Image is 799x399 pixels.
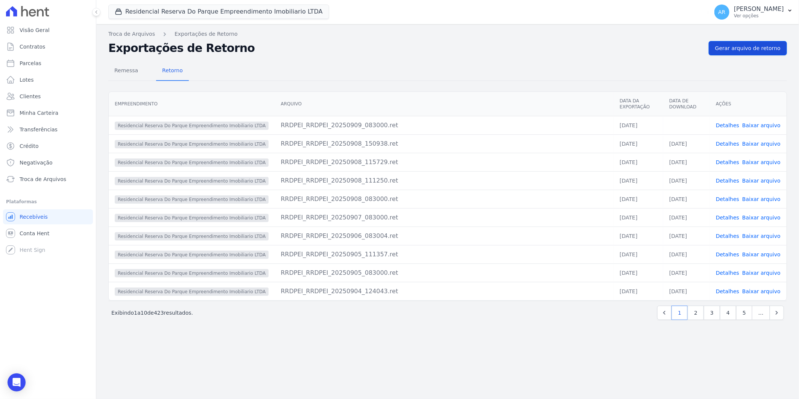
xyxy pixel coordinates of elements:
[115,251,269,259] span: Residencial Reserva Do Parque Empreendimento Imobiliario LTDA
[3,23,93,38] a: Visão Geral
[281,231,608,241] div: RRDPEI_RRDPEI_20250906_083004.ret
[20,175,66,183] span: Troca de Arquivos
[3,209,93,224] a: Recebíveis
[720,306,736,320] a: 4
[115,288,269,296] span: Residencial Reserva Do Parque Empreendimento Imobiliario LTDA
[716,233,739,239] a: Detalhes
[716,288,739,294] a: Detalhes
[734,5,784,13] p: [PERSON_NAME]
[109,92,275,116] th: Empreendimento
[115,158,269,167] span: Residencial Reserva Do Parque Empreendimento Imobiliario LTDA
[281,158,608,167] div: RRDPEI_RRDPEI_20250908_115729.ret
[663,92,710,116] th: Data de Download
[3,56,93,71] a: Parcelas
[20,76,34,84] span: Lotes
[742,196,781,202] a: Baixar arquivo
[111,309,193,317] p: Exibindo a de resultados.
[704,306,720,320] a: 3
[663,263,710,282] td: [DATE]
[6,197,90,206] div: Plataformas
[115,122,269,130] span: Residencial Reserva Do Parque Empreendimento Imobiliario LTDA
[275,92,614,116] th: Arquivo
[734,13,784,19] p: Ver opções
[770,306,784,320] a: Next
[281,268,608,277] div: RRDPEI_RRDPEI_20250905_083000.ret
[752,306,770,320] span: …
[614,190,663,208] td: [DATE]
[281,250,608,259] div: RRDPEI_RRDPEI_20250905_111357.ret
[108,30,155,38] a: Troca de Arquivos
[716,196,739,202] a: Detalhes
[3,139,93,154] a: Crédito
[110,63,143,78] span: Remessa
[663,190,710,208] td: [DATE]
[614,263,663,282] td: [DATE]
[134,310,137,316] span: 1
[614,92,663,116] th: Data da Exportação
[716,122,739,128] a: Detalhes
[175,30,238,38] a: Exportações de Retorno
[108,61,144,81] a: Remessa
[115,232,269,241] span: Residencial Reserva Do Parque Empreendimento Imobiliario LTDA
[3,172,93,187] a: Troca de Arquivos
[281,213,608,222] div: RRDPEI_RRDPEI_20250907_083000.ret
[20,26,50,34] span: Visão Geral
[3,72,93,87] a: Lotes
[281,195,608,204] div: RRDPEI_RRDPEI_20250908_083000.ret
[614,282,663,300] td: [DATE]
[663,282,710,300] td: [DATE]
[742,159,781,165] a: Baixar arquivo
[20,43,45,50] span: Contratos
[742,288,781,294] a: Baixar arquivo
[614,227,663,245] td: [DATE]
[156,61,189,81] a: Retorno
[281,139,608,148] div: RRDPEI_RRDPEI_20250908_150938.ret
[108,5,329,19] button: Residencial Reserva Do Parque Empreendimento Imobiliario LTDA
[716,159,739,165] a: Detalhes
[115,177,269,185] span: Residencial Reserva Do Parque Empreendimento Imobiliario LTDA
[742,251,781,257] a: Baixar arquivo
[3,226,93,241] a: Conta Hent
[736,306,752,320] a: 5
[718,9,725,15] span: AR
[8,373,26,391] div: Open Intercom Messenger
[20,93,41,100] span: Clientes
[663,227,710,245] td: [DATE]
[281,176,608,185] div: RRDPEI_RRDPEI_20250908_111250.ret
[154,310,164,316] span: 423
[614,116,663,134] td: [DATE]
[614,134,663,153] td: [DATE]
[141,310,147,316] span: 10
[614,171,663,190] td: [DATE]
[281,287,608,296] div: RRDPEI_RRDPEI_20250904_124043.ret
[3,89,93,104] a: Clientes
[663,208,710,227] td: [DATE]
[20,159,53,166] span: Negativação
[716,141,739,147] a: Detalhes
[742,141,781,147] a: Baixar arquivo
[715,44,781,52] span: Gerar arquivo de retorno
[742,233,781,239] a: Baixar arquivo
[657,306,671,320] a: Previous
[108,30,787,38] nav: Breadcrumb
[3,122,93,137] a: Transferências
[614,153,663,171] td: [DATE]
[20,126,58,133] span: Transferências
[614,245,663,263] td: [DATE]
[742,122,781,128] a: Baixar arquivo
[716,251,739,257] a: Detalhes
[281,121,608,130] div: RRDPEI_RRDPEI_20250909_083000.ret
[716,215,739,221] a: Detalhes
[742,178,781,184] a: Baixar arquivo
[3,105,93,120] a: Minha Carteira
[3,39,93,54] a: Contratos
[108,61,189,81] nav: Tab selector
[742,215,781,221] a: Baixar arquivo
[614,208,663,227] td: [DATE]
[108,41,703,55] h2: Exportações de Retorno
[708,2,799,23] button: AR [PERSON_NAME] Ver opções
[710,92,787,116] th: Ações
[663,245,710,263] td: [DATE]
[663,171,710,190] td: [DATE]
[663,153,710,171] td: [DATE]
